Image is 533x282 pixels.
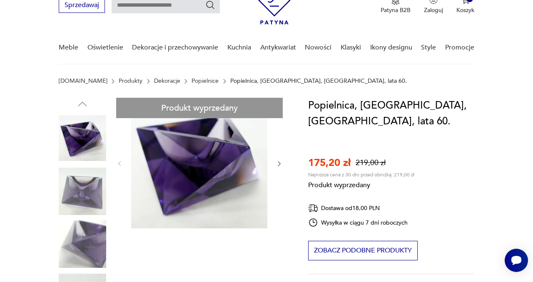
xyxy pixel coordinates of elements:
a: Promocje [445,32,474,64]
a: Meble [59,32,78,64]
a: Produkty [119,78,142,84]
a: Popielnice [192,78,219,84]
a: Antykwariat [260,32,296,64]
a: Ikony designu [370,32,412,64]
a: Nowości [305,32,331,64]
a: Style [421,32,436,64]
a: Kuchnia [227,32,251,64]
p: Zaloguj [424,6,443,14]
div: Wysyłka w ciągu 7 dni roboczych [308,218,408,228]
button: Zobacz podobne produkty [308,241,418,260]
h1: Popielnica, [GEOGRAPHIC_DATA], [GEOGRAPHIC_DATA], lata 60. [308,98,474,129]
a: Dekoracje [154,78,180,84]
p: Produkt wyprzedany [308,178,414,190]
iframe: Smartsupp widget button [505,249,528,272]
a: Oświetlenie [87,32,123,64]
a: Dekoracje i przechowywanie [132,32,218,64]
a: Klasyki [341,32,361,64]
img: Ikona dostawy [308,203,318,213]
a: Sprzedawaj [59,3,105,9]
a: [DOMAIN_NAME] [59,78,107,84]
div: Dostawa od 18,00 PLN [308,203,408,213]
p: Najniższa cena z 30 dni przed obniżką: 219,00 zł [308,171,414,178]
p: 175,20 zł [308,156,351,170]
p: Popielnica, [GEOGRAPHIC_DATA], [GEOGRAPHIC_DATA], lata 60. [230,78,407,84]
p: 219,00 zł [356,158,386,168]
p: Patyna B2B [381,6,411,14]
p: Koszyk [456,6,474,14]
